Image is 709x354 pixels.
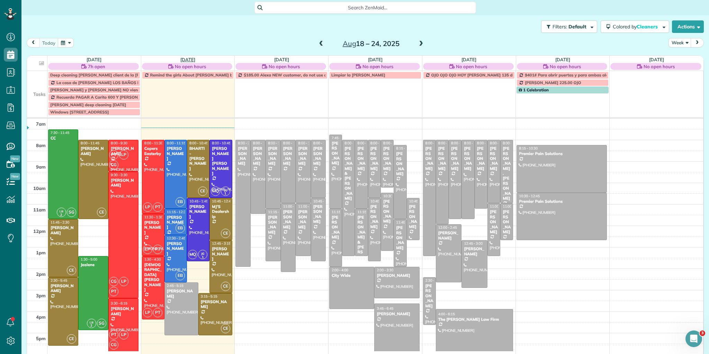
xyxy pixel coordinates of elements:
[143,245,152,254] span: LP
[438,225,457,230] span: 12:00 - 2:45
[331,72,385,78] span: Limpiar la [PERSON_NAME]
[67,208,76,217] span: SG
[396,225,404,250] div: [PERSON_NAME]
[464,246,485,256] div: [PERSON_NAME]
[56,80,219,85] span: La casa de [PERSON_NAME] LOS BAÑOS DE ARRIBS DEL SEGUNDO PISO TAMBIÉN
[167,236,186,240] span: 12:30 - 2:45
[221,324,230,333] span: CE
[87,323,96,329] small: 2
[313,199,332,203] span: 10:45 - 1:45
[568,24,587,30] span: Default
[51,220,69,225] span: 11:45 - 2:30
[700,330,705,336] span: 3
[39,38,59,47] button: today
[409,199,430,203] span: 10:45 - 12:45
[464,141,483,145] span: 8:00 - 11:45
[332,210,350,214] span: 11:15 - 2:00
[344,141,361,145] span: 8:00 - 1:30
[502,146,511,201] div: [PERSON_NAME]. [PERSON_NAME]
[67,334,76,344] span: CE
[167,215,185,230] div: [PERSON_NAME]
[343,39,356,48] span: Aug
[464,241,483,246] span: 12:45 - 3:00
[438,317,511,322] div: The [PERSON_NAME] Law Firm
[425,146,434,171] div: [PERSON_NAME]
[313,204,324,224] div: [PERSON_NAME]
[81,257,97,262] span: 1:30 - 5:00
[685,330,702,347] iframe: Intercom live chat
[502,209,511,234] div: [PERSON_NAME]
[451,146,459,171] div: [PERSON_NAME]
[268,215,279,235] div: [PERSON_NAME]
[283,146,294,166] div: [PERSON_NAME]
[87,57,101,62] a: [DATE]
[143,308,152,317] span: LP
[461,57,476,62] a: [DATE]
[519,199,605,204] div: Premier Pain Solutions
[167,210,188,214] span: 11:15 - 12:30
[344,146,353,201] div: [PERSON_NAME] & [PERSON_NAME]
[313,146,324,166] div: [PERSON_NAME]
[425,283,434,308] div: [PERSON_NAME]
[88,63,105,70] span: 7h open
[143,202,152,212] span: LP
[60,209,63,213] span: LB
[691,38,704,47] button: next
[109,287,118,296] span: PT
[110,178,136,188] div: [PERSON_NAME]
[36,121,46,127] span: 7am
[383,194,402,198] span: 10:30 - 1:15
[175,63,206,70] span: No open hours
[357,146,366,171] div: [PERSON_NAME]
[212,146,230,176] div: [PERSON_NAME] [PERSON_NAME]
[189,204,207,219] div: [PERSON_NAME]
[81,141,99,145] span: 8:00 - 11:45
[298,146,308,166] div: [PERSON_NAME]
[425,278,442,283] span: 2:30 - 4:45
[519,194,540,198] span: 10:30 - 12:45
[119,330,128,339] span: LP
[451,141,470,145] span: 8:00 - 11:45
[550,63,581,70] span: No open hours
[50,102,126,107] span: [PERSON_NAME] deep cleaning [DATE]
[176,271,185,280] span: EB
[268,141,287,145] span: 8:00 - 11:15
[376,273,417,278] div: [PERSON_NAME]
[144,220,162,235] div: [PERSON_NAME]
[253,146,263,166] div: [PERSON_NAME]
[357,210,376,214] span: 11:15 - 1:30
[97,208,106,217] span: CE
[331,141,340,166] div: [PERSON_NAME]
[50,109,109,115] span: Windows [STREET_ADDRESS]
[331,215,340,240] div: [PERSON_NAME]
[283,204,302,209] span: 11:00 - 2:15
[33,185,46,191] span: 10am
[377,268,393,272] span: 2:00 - 3:30
[110,306,136,316] div: [PERSON_NAME]
[201,294,217,299] span: 3:15 - 5:15
[362,63,394,70] span: No open hours
[180,57,195,62] a: [DATE]
[490,209,498,234] div: [PERSON_NAME]
[212,246,230,261] div: [PERSON_NAME]
[269,63,300,70] span: No open hours
[167,146,185,161] div: [PERSON_NAME]
[409,204,418,229] div: [PERSON_NAME]
[503,204,523,209] span: 11:00 - 12:45
[167,241,185,256] div: [PERSON_NAME]
[613,24,660,30] span: Colored by
[50,136,76,140] div: CC
[111,301,127,306] span: 3:30 - 6:15
[33,228,46,234] span: 12pm
[519,146,538,151] span: 8:15 - 10:30
[144,215,163,219] span: 11:30 - 1:30
[370,146,379,171] div: [PERSON_NAME]
[36,250,46,255] span: 1pm
[237,146,249,166] div: [PERSON_NAME]
[253,141,272,145] span: 8:00 - 11:30
[33,207,46,212] span: 11am
[111,141,127,145] span: 8:00 - 9:30
[10,155,20,162] span: New
[274,57,289,62] a: [DATE]
[50,225,76,235] div: [PERSON_NAME]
